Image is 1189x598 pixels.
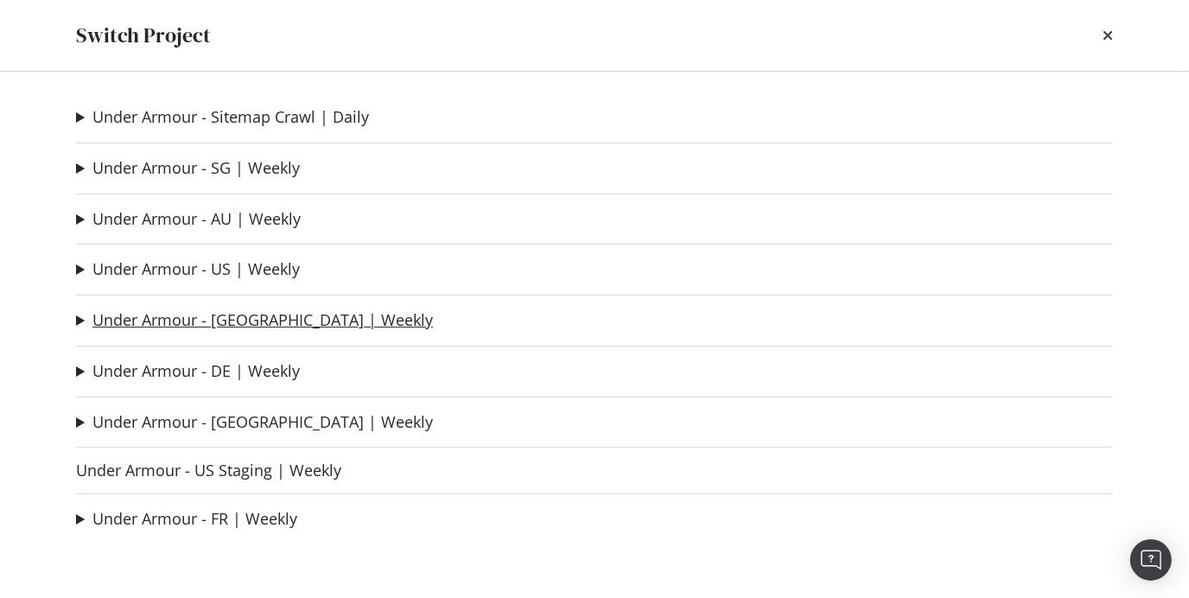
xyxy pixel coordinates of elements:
[76,208,301,231] summary: Under Armour - AU | Weekly
[76,106,369,129] summary: Under Armour - Sitemap Crawl | Daily
[92,510,297,528] a: Under Armour - FR | Weekly
[76,508,297,531] summary: Under Armour - FR | Weekly
[92,159,300,177] a: Under Armour - SG | Weekly
[92,311,433,329] a: Under Armour - [GEOGRAPHIC_DATA] | Weekly
[92,362,300,380] a: Under Armour - DE | Weekly
[92,210,301,228] a: Under Armour - AU | Weekly
[76,21,211,50] div: Switch Project
[92,260,300,278] a: Under Armour - US | Weekly
[76,157,300,180] summary: Under Armour - SG | Weekly
[1103,21,1113,50] div: times
[76,461,341,480] a: Under Armour - US Staging | Weekly
[92,413,433,431] a: Under Armour - [GEOGRAPHIC_DATA] | Weekly
[76,411,433,434] summary: Under Armour - [GEOGRAPHIC_DATA] | Weekly
[92,108,369,126] a: Under Armour - Sitemap Crawl | Daily
[76,258,300,281] summary: Under Armour - US | Weekly
[76,360,300,383] summary: Under Armour - DE | Weekly
[76,309,433,332] summary: Under Armour - [GEOGRAPHIC_DATA] | Weekly
[1130,539,1172,581] div: Open Intercom Messenger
